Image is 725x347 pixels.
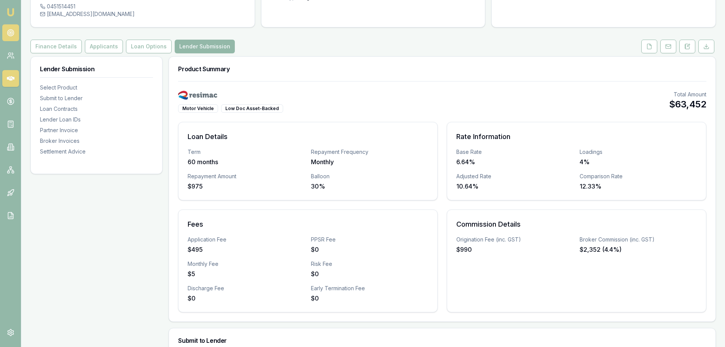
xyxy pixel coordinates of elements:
[580,148,697,156] div: Loadings
[456,219,697,230] h3: Commission Details
[311,173,428,180] div: Balloon
[178,91,217,100] img: Resimac
[669,91,706,98] div: Total Amount
[456,236,574,243] div: Origination Fee (inc. GST)
[221,104,283,113] div: Low Doc Asset-Backed
[175,40,235,53] button: Lender Submission
[580,182,697,191] div: 12.33%
[30,40,83,53] a: Finance Details
[188,269,305,278] div: $5
[40,3,245,10] div: 0451514451
[311,294,428,303] div: $0
[456,173,574,180] div: Adjusted Rate
[456,148,574,156] div: Base Rate
[456,131,697,142] h3: Rate Information
[580,157,697,166] div: 4%
[124,40,173,53] a: Loan Options
[669,98,706,110] div: $63,452
[580,173,697,180] div: Comparison Rate
[188,219,428,230] h3: Fees
[40,126,153,134] div: Partner Invoice
[188,157,305,166] div: 60 months
[30,40,82,53] button: Finance Details
[311,260,428,268] div: Risk Fee
[173,40,236,53] a: Lender Submission
[311,269,428,278] div: $0
[85,40,123,53] button: Applicants
[188,245,305,254] div: $495
[40,105,153,113] div: Loan Contracts
[178,337,706,344] h3: Submit to Lender
[311,285,428,292] div: Early Termination Fee
[188,131,428,142] h3: Loan Details
[126,40,172,53] button: Loan Options
[311,236,428,243] div: PPSR Fee
[40,148,153,155] div: Settlement Advice
[83,40,124,53] a: Applicants
[188,173,305,180] div: Repayment Amount
[456,245,574,254] div: $990
[40,94,153,102] div: Submit to Lender
[40,84,153,91] div: Select Product
[178,104,218,113] div: Motor Vehicle
[40,66,153,72] h3: Lender Submission
[456,157,574,166] div: 6.64%
[188,182,305,191] div: $975
[311,182,428,191] div: 30%
[456,182,574,191] div: 10.64%
[311,157,428,166] div: Monthly
[580,236,697,243] div: Broker Commission (inc. GST)
[311,245,428,254] div: $0
[188,285,305,292] div: Discharge Fee
[188,236,305,243] div: Application Fee
[40,137,153,145] div: Broker Invoices
[40,10,245,18] div: [EMAIL_ADDRESS][DOMAIN_NAME]
[188,294,305,303] div: $0
[178,66,706,72] h3: Product Summary
[188,148,305,156] div: Term
[311,148,428,156] div: Repayment Frequency
[188,260,305,268] div: Monthly Fee
[6,8,15,17] img: emu-icon-u.png
[40,116,153,123] div: Lender Loan IDs
[580,245,697,254] div: $2,352 (4.4%)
